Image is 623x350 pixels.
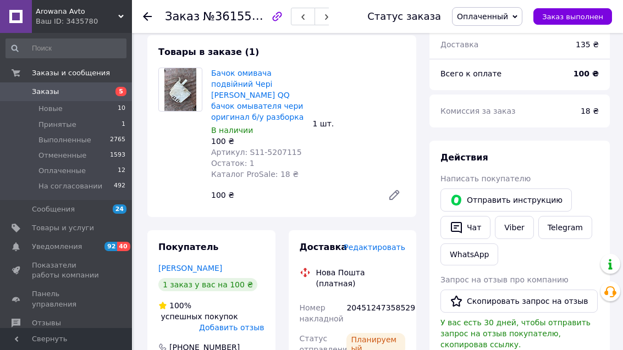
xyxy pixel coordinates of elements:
[118,104,125,114] span: 10
[383,184,405,206] a: Редактировать
[158,300,264,322] div: успешных покупок
[440,40,478,49] span: Доставка
[211,126,253,135] span: В наличии
[32,242,82,252] span: Уведомления
[32,260,102,280] span: Показатели работы компании
[38,181,102,191] span: На согласовании
[440,152,488,163] span: Действия
[457,12,508,21] span: Оплаченный
[308,116,410,131] div: 1 шт.
[32,68,110,78] span: Заказы и сообщения
[211,136,304,147] div: 100 ₴
[110,135,125,145] span: 2765
[38,135,91,145] span: Выполненные
[38,166,86,176] span: Оплаченные
[104,242,117,251] span: 92
[32,318,61,328] span: Отзывы
[533,8,612,25] button: Заказ выполнен
[32,87,59,97] span: Заказы
[440,290,598,313] button: Скопировать запрос на отзыв
[207,187,379,203] div: 100 ₴
[32,204,75,214] span: Сообщения
[367,11,441,22] div: Статус заказа
[440,216,490,239] button: Чат
[581,107,599,115] span: 18 ₴
[32,289,102,309] span: Панель управления
[122,120,125,130] span: 1
[440,243,498,265] a: WhatsApp
[313,267,409,289] div: Нова Пошта (платная)
[300,242,348,252] span: Доставка
[158,242,218,252] span: Покупатель
[169,301,191,310] span: 100%
[158,47,259,57] span: Товары в заказе (1)
[158,278,257,291] div: 1 заказ у вас на 100 ₴
[495,216,533,239] a: Viber
[113,204,126,214] span: 24
[165,10,200,23] span: Заказ
[538,216,592,239] a: Telegram
[440,174,531,183] span: Написать покупателю
[440,107,516,115] span: Комиссия за заказ
[211,159,255,168] span: Остаток: 1
[118,166,125,176] span: 12
[211,170,299,179] span: Каталог ProSale: 18 ₴
[110,151,125,160] span: 1593
[211,148,302,157] span: Артикул: S11-5207115
[542,13,603,21] span: Заказ выполнен
[440,69,501,78] span: Всего к оплате
[440,188,572,212] button: Отправить инструкцию
[115,87,126,96] span: 5
[344,243,405,252] span: Редактировать
[203,9,281,23] span: №361559010
[38,120,76,130] span: Принятые
[300,303,344,323] span: Номер накладной
[158,264,222,273] a: [PERSON_NAME]
[36,16,132,26] div: Ваш ID: 3435780
[164,68,197,111] img: Бачок омивача подвійний Чері Куку Chery QQ бачок омывателя чери оригинал б/у разборка
[38,104,63,114] span: Новые
[211,69,304,121] a: Бачок омивача подвійний Чері [PERSON_NAME] QQ бачок омывателя чери оригинал б/у разборка
[199,323,264,332] span: Добавить отзыв
[440,275,569,284] span: Запрос на отзыв про компанию
[38,151,86,160] span: Отмененные
[574,69,599,78] b: 100 ₴
[32,223,94,233] span: Товары и услуги
[36,7,118,16] span: Arowana Avto
[569,32,605,57] div: 135 ₴
[117,242,130,251] span: 40
[344,298,407,329] div: 20451247358529
[143,11,152,22] div: Вернуться назад
[440,318,591,349] span: У вас есть 30 дней, чтобы отправить запрос на отзыв покупателю, скопировав ссылку.
[5,38,126,58] input: Поиск
[114,181,125,191] span: 492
